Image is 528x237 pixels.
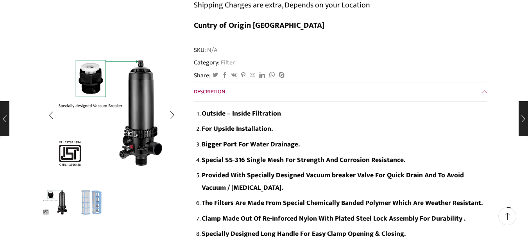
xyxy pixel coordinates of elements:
[220,57,235,68] a: Filter
[194,58,235,67] span: Category:
[41,105,61,125] div: Previous slide
[194,87,225,96] span: Description
[39,186,72,219] a: Heera-Plastic
[202,154,405,166] strong: Special SS-316 Single Mesh For Strength And Corrosion Resistance.
[194,19,324,32] b: Cuntry of Origin [GEOGRAPHIC_DATA]
[202,169,464,193] strong: Provided With Specially Designed Vacuum breaker Valve For Quick Drain And To Avoid Vacuum / [MEDI...
[194,71,211,80] span: Share:
[75,187,108,219] li: 2 / 2
[39,187,72,219] li: 1 / 2
[75,186,108,219] a: plast
[194,82,487,101] a: Description
[202,139,300,150] strong: Bigger Port For Water Drainage.
[202,108,281,119] strong: Outside – Inside Filtration
[202,213,465,224] strong: Clamp Made Out Of Re-inforced Nylon With Plated Steel Lock Assembly For Durability .
[194,46,487,55] span: SKU:
[202,123,273,134] strong: For Upside Installation.
[202,197,483,208] strong: The Filters Are Made From Special Chemically Banded Polymer Which Are Weather Resistant.
[41,43,182,184] div: 1 / 2
[163,105,182,125] div: Next slide
[206,46,217,55] span: N/A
